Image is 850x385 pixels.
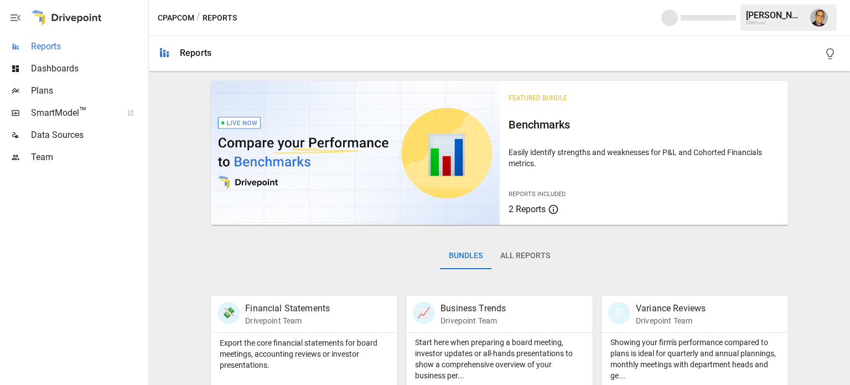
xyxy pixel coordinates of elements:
[440,243,491,269] button: Bundles
[746,20,804,25] div: CPAPcom
[440,302,506,315] p: Business Trends
[245,315,330,326] p: Drivepoint Team
[610,337,779,381] p: Showing your firm's performance compared to plans is ideal for quarterly and annual plannings, mo...
[245,302,330,315] p: Financial Statements
[440,315,506,326] p: Drivepoint Team
[509,94,567,102] span: Featured Bundle
[810,9,828,27] img: Tom Gatto
[211,81,499,225] img: video thumbnail
[491,243,559,269] button: All Reports
[636,315,706,326] p: Drivepoint Team
[31,84,146,97] span: Plans
[636,302,706,315] p: Variance Reviews
[746,10,804,20] div: [PERSON_NAME]
[509,116,779,134] h6: Benchmarks
[79,105,87,119] span: ™
[31,40,146,53] span: Reports
[509,191,566,198] span: Reports Included
[220,337,388,371] p: Export the core financial statements for board meetings, accounting reviews or investor presentat...
[415,337,584,381] p: Start here when preparing a board meeting, investor updates or all-hands presentations to show a ...
[31,106,115,120] span: SmartModel
[413,302,435,324] div: 📈
[509,147,779,169] p: Easily identify strengths and weaknesses for P&L and Cohorted Financials metrics.
[608,302,630,324] div: 🗓
[804,2,835,33] button: Tom Gatto
[217,302,240,324] div: 💸
[158,11,194,25] button: CPAPcom
[180,48,211,58] div: Reports
[31,62,146,75] span: Dashboards
[31,129,146,142] span: Data Sources
[31,151,146,164] span: Team
[509,204,546,214] span: 2 Reports
[196,11,200,25] div: /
